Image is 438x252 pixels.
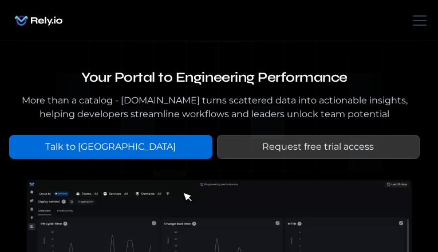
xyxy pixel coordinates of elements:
[406,7,429,34] div: menu
[217,135,420,159] a: Request free trial access
[45,140,176,154] div: Talk to [GEOGRAPHIC_DATA]
[9,69,420,87] h1: Your Portal to Engineering Performance
[9,9,68,32] img: Rely.io logo
[9,135,212,159] a: Talk to [GEOGRAPHIC_DATA]
[9,94,420,121] div: More than a catalog - [DOMAIN_NAME] turns scattered data into actionable insights, helping develo...
[9,9,68,32] a: home
[262,140,374,154] div: Request free trial access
